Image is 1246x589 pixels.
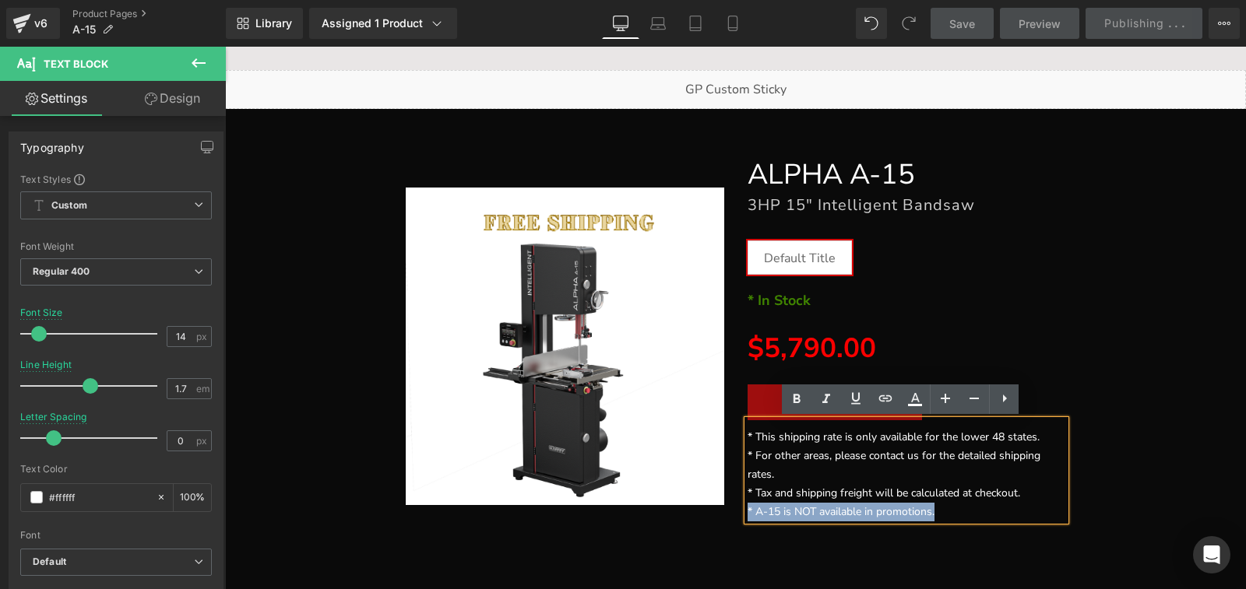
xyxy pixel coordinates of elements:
[523,338,698,373] button: Add To Cart
[20,412,87,422] div: Letter Spacing
[523,373,841,474] div: To enrich screen reader interactions, please activate Accessibility in Grammarly extension settings
[677,8,714,39] a: Tablet
[602,8,639,39] a: Desktop
[523,400,841,437] p: * For other areas, please contact us for the detailed shipping rates.
[51,199,87,212] b: Custom
[226,8,303,39] a: New Library
[20,307,63,318] div: Font Size
[714,8,751,39] a: Mobile
[196,436,209,446] span: px
[523,437,841,456] p: * Tax and shipping freight will be calculated at checkout.
[539,195,611,227] span: Default Title
[20,359,72,370] div: Line Height
[1000,8,1079,39] a: Preview
[523,148,750,169] font: 3HP 15" Intelligent Bandsaw
[949,16,975,32] span: Save
[893,8,924,39] button: Redo
[1209,8,1240,39] button: More
[174,484,211,511] div: %
[20,173,212,185] div: Text Styles
[1193,536,1230,573] div: Open Intercom Messenger
[196,331,209,342] span: px
[49,489,149,506] input: Color
[33,556,66,569] i: Default
[72,8,226,20] a: Product Pages
[523,283,651,321] span: $5,790.00
[20,132,84,154] div: Typography
[31,13,51,33] div: v6
[6,8,60,39] a: v6
[523,456,841,475] p: * A-15 is NOT available in promotions.
[523,244,586,263] strong: * In Stock
[20,464,212,475] div: Text Color
[856,8,887,39] button: Undo
[116,81,229,116] a: Design
[44,58,108,70] span: Text Block
[20,530,212,541] div: Font
[523,383,815,398] span: * This shipping rate is only available for the lower 48 states.
[196,384,209,394] span: em
[20,241,212,252] div: Font Weight
[255,16,292,30] span: Library
[639,8,677,39] a: Laptop
[523,109,690,147] font: ALPHA A-15
[72,23,96,36] span: A-15
[181,141,499,459] img: ALPHA A-15 3HP 15
[322,16,445,31] div: Assigned 1 Product
[33,265,90,277] b: Regular 400
[1019,16,1061,32] span: Preview
[575,347,645,364] span: Add To Cart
